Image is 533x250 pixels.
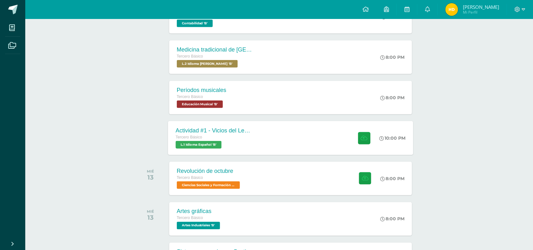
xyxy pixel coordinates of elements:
[176,141,221,149] span: L.1 Idioma Español 'B'
[147,210,154,214] div: MIÉ
[177,175,203,180] span: Tercero Básico
[177,60,238,68] span: L.2 Idioma Maya Kaqchikel 'B'
[463,9,499,15] span: Mi Perfil
[177,46,253,53] div: Medicina tradicional de [GEOGRAPHIC_DATA]
[177,208,222,215] div: Artes gráficas
[147,169,154,174] div: MIÉ
[380,216,404,222] div: 8:00 PM
[380,176,404,181] div: 8:00 PM
[177,20,213,27] span: Contabilidad 'B'
[446,3,458,16] img: 5d2cd533ad25ba9a7c6ad96140302f47.png
[380,54,404,60] div: 8:00 PM
[177,54,203,58] span: Tercero Básico
[177,168,242,174] div: Revolución de octubre
[177,95,203,99] span: Tercero Básico
[176,135,202,139] span: Tercero Básico
[177,222,220,229] span: Artes Industriales 'B'
[177,216,203,220] span: Tercero Básico
[147,174,154,181] div: 13
[177,87,226,94] div: Períodos musicales
[177,181,240,189] span: Ciencias Sociales y Formación Ciudadana 'B'
[380,95,404,101] div: 8:00 PM
[177,101,223,108] span: Educación Musical 'B'
[147,214,154,222] div: 13
[463,4,499,10] span: [PERSON_NAME]
[176,127,252,134] div: Actividad #1 - Vicios del LenguaJe
[379,135,406,141] div: 10:00 PM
